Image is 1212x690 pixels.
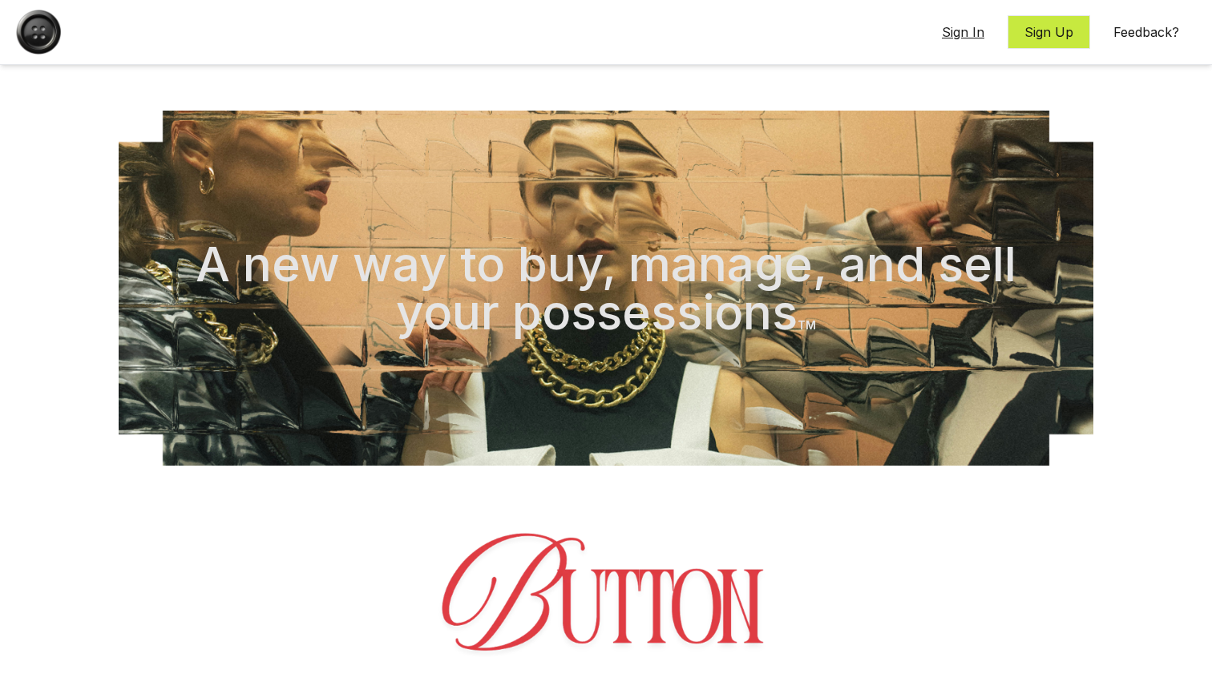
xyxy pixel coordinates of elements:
button: Feedback? [1097,15,1196,49]
button: Sign Up [1008,15,1090,49]
button: Sign In [925,15,1001,49]
span: TM [798,318,816,332]
img: Button Logo [16,10,61,54]
h2: A new way to buy, manage, and sell your possessions [196,240,1016,336]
